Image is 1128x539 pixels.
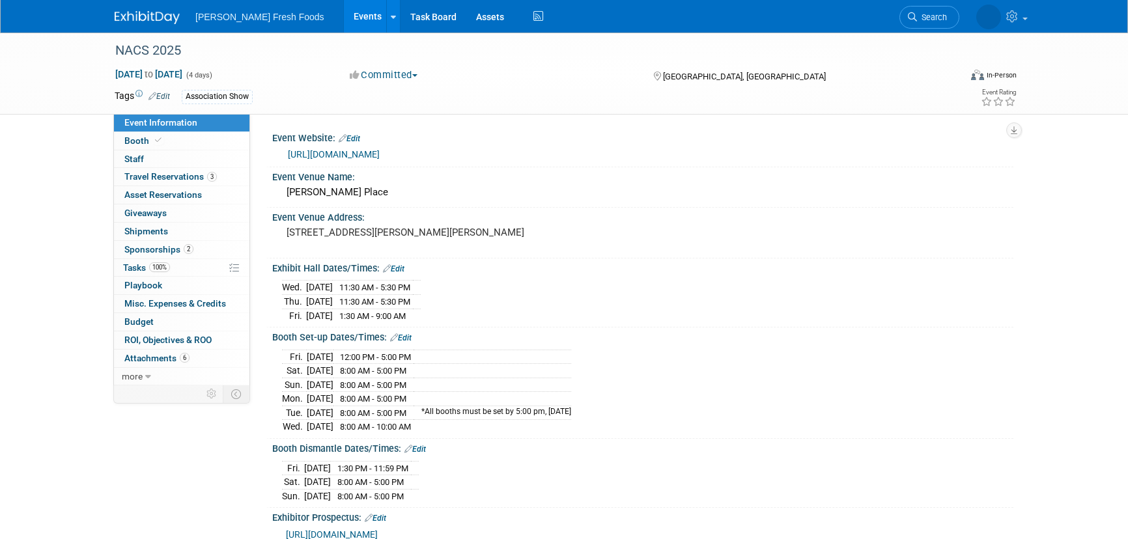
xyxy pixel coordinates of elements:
[223,385,250,402] td: Toggle Event Tabs
[340,422,411,432] span: 8:00 AM - 10:00 AM
[272,258,1013,275] div: Exhibit Hall Dates/Times:
[306,281,333,295] td: [DATE]
[971,70,984,80] img: Format-Inperson.png
[114,350,249,367] a: Attachments6
[882,68,1017,87] div: Event Format
[337,477,404,487] span: 8:00 AM - 5:00 PM
[114,132,249,150] a: Booth
[304,461,331,475] td: [DATE]
[123,262,170,273] span: Tasks
[287,227,567,238] pre: [STREET_ADDRESS][PERSON_NAME][PERSON_NAME]
[365,514,386,523] a: Edit
[114,368,249,385] a: more
[981,89,1016,96] div: Event Rating
[899,6,959,29] a: Search
[282,182,1004,202] div: [PERSON_NAME] Place
[282,420,307,434] td: Wed.
[272,327,1013,344] div: Booth Set-up Dates/Times:
[307,364,333,378] td: [DATE]
[114,223,249,240] a: Shipments
[282,281,306,295] td: Wed.
[340,394,406,404] span: 8:00 AM - 5:00 PM
[345,68,423,82] button: Committed
[114,331,249,349] a: ROI, Objectives & ROO
[390,333,412,342] a: Edit
[122,371,143,381] span: more
[115,11,180,24] img: ExhibitDay
[383,264,404,273] a: Edit
[307,392,333,406] td: [DATE]
[337,491,404,501] span: 8:00 AM - 5:00 PM
[339,311,406,321] span: 1:30 AM - 9:00 AM
[304,475,331,490] td: [DATE]
[195,12,324,22] span: [PERSON_NAME] Fresh Foods
[282,475,304,490] td: Sat.
[114,204,249,222] a: Giveaways
[124,171,217,182] span: Travel Reservations
[282,378,307,392] td: Sun.
[282,364,307,378] td: Sat.
[272,128,1013,145] div: Event Website:
[307,406,333,420] td: [DATE]
[149,262,170,272] span: 100%
[124,135,164,146] span: Booth
[917,12,947,22] span: Search
[272,167,1013,184] div: Event Venue Name:
[114,313,249,331] a: Budget
[124,154,144,164] span: Staff
[155,137,162,144] i: Booth reservation complete
[306,309,333,322] td: [DATE]
[272,508,1013,525] div: Exhibitor Prospectus:
[339,283,410,292] span: 11:30 AM - 5:30 PM
[337,463,408,473] span: 1:30 PM - 11:59 PM
[976,5,1001,29] img: Courtney Law
[124,189,202,200] span: Asset Reservations
[306,295,333,309] td: [DATE]
[339,134,360,143] a: Edit
[124,244,193,255] span: Sponsorships
[307,350,333,364] td: [DATE]
[114,295,249,312] a: Misc. Expenses & Credits
[340,380,406,390] span: 8:00 AM - 5:00 PM
[124,353,190,363] span: Attachments
[272,208,1013,224] div: Event Venue Address:
[114,114,249,131] a: Event Information
[339,297,410,307] span: 11:30 AM - 5:30 PM
[304,489,331,503] td: [DATE]
[986,70,1017,80] div: In-Person
[282,295,306,309] td: Thu.
[124,280,162,290] span: Playbook
[207,172,217,182] span: 3
[114,259,249,277] a: Tasks100%
[114,186,249,204] a: Asset Reservations
[282,350,307,364] td: Fri.
[124,298,226,309] span: Misc. Expenses & Credits
[184,244,193,254] span: 2
[340,352,411,362] span: 12:00 PM - 5:00 PM
[340,408,406,418] span: 8:00 AM - 5:00 PM
[182,90,253,104] div: Association Show
[124,335,212,345] span: ROI, Objectives & ROO
[307,378,333,392] td: [DATE]
[663,72,826,81] span: [GEOGRAPHIC_DATA], [GEOGRAPHIC_DATA]
[282,489,304,503] td: Sun.
[124,208,167,218] span: Giveaways
[282,406,307,420] td: Tue.
[340,366,406,376] span: 8:00 AM - 5:00 PM
[115,68,183,80] span: [DATE] [DATE]
[114,241,249,258] a: Sponsorships2
[201,385,223,402] td: Personalize Event Tab Strip
[111,39,940,62] div: NACS 2025
[307,420,333,434] td: [DATE]
[115,89,170,104] td: Tags
[124,117,197,128] span: Event Information
[114,168,249,186] a: Travel Reservations3
[288,149,380,159] a: [URL][DOMAIN_NAME]
[272,439,1013,456] div: Booth Dismantle Dates/Times:
[148,92,170,101] a: Edit
[124,316,154,327] span: Budget
[414,406,571,420] td: *All booths must be set by 5:00 pm, [DATE]
[185,71,212,79] span: (4 days)
[282,309,306,322] td: Fri.
[143,69,155,79] span: to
